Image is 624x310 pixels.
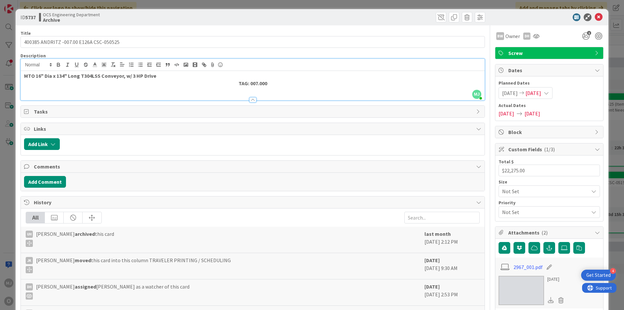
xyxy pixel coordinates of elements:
span: Screw [508,49,591,57]
label: Total $ [499,159,514,165]
input: type card name here... [20,36,485,48]
strong: TAG: 007.000 [239,80,267,87]
div: [DATE] [547,276,566,283]
div: DH [26,283,33,290]
div: [DATE] 2:53 PM [424,283,480,302]
b: moved [75,257,91,263]
span: Tasks [34,108,473,115]
span: Description [20,53,46,59]
span: Not Set [502,187,585,196]
span: Dates [508,66,591,74]
div: [DATE] 2:12 PM [424,230,480,249]
span: [PERSON_NAME] [PERSON_NAME] as a watcher of this card [36,283,189,300]
span: [PERSON_NAME] this card [36,230,114,247]
span: OCS Engineering Department [43,12,100,17]
div: 4 [610,268,616,274]
button: Add Comment [24,176,66,188]
span: [PERSON_NAME] this card into this column TRAVELER PRINTING / SCHEDULING [36,256,231,273]
div: Download [547,296,554,304]
span: MJ [472,90,481,99]
span: Owner [505,32,520,40]
span: ( 2 ) [541,229,548,236]
a: 2967_001.pdf [513,263,543,271]
span: [DATE] [526,89,541,97]
b: assigned [75,283,96,290]
span: [DATE] [499,110,514,117]
div: Size [499,180,600,184]
span: 1 [587,31,591,35]
span: Planned Dates [499,80,600,87]
span: Links [34,125,473,133]
span: [DATE] [502,89,518,97]
button: Add Link [24,138,60,150]
div: All [26,212,45,223]
input: Search... [404,212,480,223]
span: Not Set [502,208,585,217]
b: last month [424,231,451,237]
div: Open Get Started checklist, remaining modules: 4 [581,270,616,281]
div: [DATE] 9:30 AM [424,256,480,276]
span: ID [20,13,36,21]
span: Actual Dates [499,102,600,109]
div: Get Started [586,272,611,278]
b: archived [75,231,95,237]
span: Block [508,128,591,136]
div: DH [523,33,530,40]
span: Support [14,1,30,9]
b: Archive [43,17,100,22]
div: JK [26,257,33,264]
label: Title [20,30,31,36]
span: Custom Fields [508,145,591,153]
span: Attachments [508,229,591,236]
strong: MTO 16" Dia x 134" Long T304LSS Conveyor, w/ 3 HP Drive [24,73,156,79]
div: Priority [499,200,600,205]
b: [DATE] [424,283,440,290]
span: History [34,198,473,206]
span: ( 1/3 ) [544,146,555,153]
span: [DATE] [525,110,540,117]
span: Comments [34,163,473,170]
div: uh [26,231,33,238]
b: [DATE] [424,257,440,263]
b: 5737 [25,14,36,20]
div: BW [496,32,504,40]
